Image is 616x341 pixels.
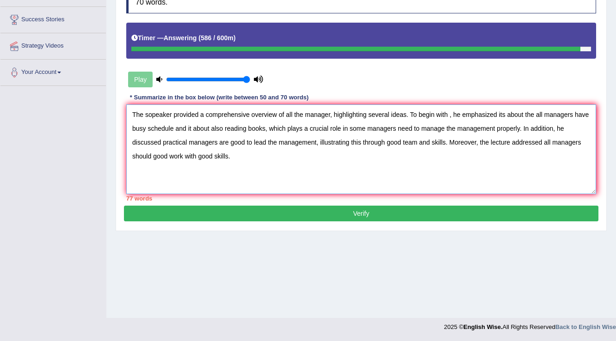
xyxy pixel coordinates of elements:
a: Back to English Wise [555,323,616,330]
h5: Timer — [131,35,235,42]
button: Verify [124,206,598,221]
a: Success Stories [0,7,106,30]
a: Your Account [0,60,106,83]
a: Strategy Videos [0,33,106,56]
div: 77 words [126,194,596,203]
div: * Summarize in the box below (write between 50 and 70 words) [126,93,312,102]
b: ( [198,34,201,42]
b: Answering [164,34,197,42]
strong: English Wise. [463,323,502,330]
b: ) [234,34,236,42]
b: 586 / 600m [201,34,234,42]
div: 2025 © All Rights Reserved [444,318,616,331]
